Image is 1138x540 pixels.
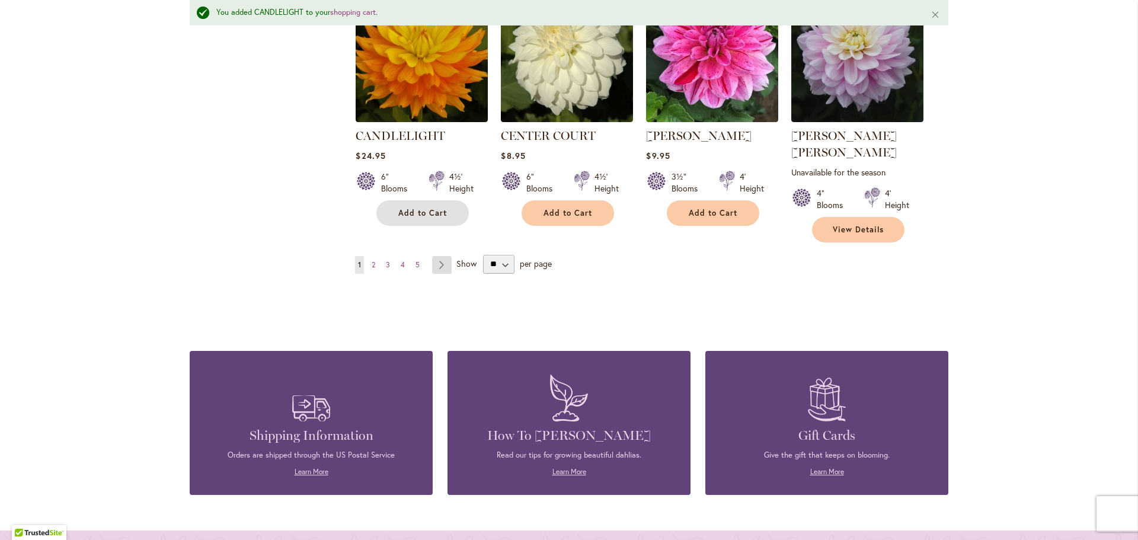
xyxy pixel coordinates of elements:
div: 4' Height [885,187,909,211]
button: Add to Cart [667,200,759,226]
span: 5 [415,260,420,269]
div: 4' Height [740,171,764,194]
span: per page [520,257,552,269]
span: View Details [833,225,884,235]
span: 4 [401,260,405,269]
span: 2 [372,260,375,269]
span: 3 [386,260,390,269]
span: Show [456,257,477,269]
button: Add to Cart [522,200,614,226]
div: 4" Blooms [817,187,850,211]
h4: Gift Cards [723,427,931,444]
a: [PERSON_NAME] [PERSON_NAME] [791,129,897,159]
div: 4½' Height [594,171,619,194]
span: $8.95 [501,150,525,161]
div: 6" Blooms [526,171,560,194]
span: Add to Cart [689,208,737,218]
a: Learn More [295,467,328,476]
p: Give the gift that keeps on blooming. [723,450,931,461]
a: CHA CHING [646,113,778,124]
a: 2 [369,256,378,274]
p: Read our tips for growing beautiful dahlias. [465,450,673,461]
span: $24.95 [356,150,385,161]
a: View Details [812,217,904,242]
a: Learn More [810,467,844,476]
h4: How To [PERSON_NAME] [465,427,673,444]
h4: Shipping Information [207,427,415,444]
p: Orders are shipped through the US Postal Service [207,450,415,461]
a: CENTER COURT [501,129,596,143]
p: Unavailable for the season [791,167,923,178]
a: [PERSON_NAME] [646,129,752,143]
iframe: Launch Accessibility Center [9,498,42,531]
a: shopping cart [330,7,376,17]
a: CANDLELIGHT [356,113,488,124]
div: 6" Blooms [381,171,414,194]
a: Learn More [552,467,586,476]
a: 3 [383,256,393,274]
a: 4 [398,256,408,274]
span: $9.95 [646,150,670,161]
a: CENTER COURT [501,113,633,124]
div: You added CANDLELIGHT to your . [216,7,913,18]
a: 5 [413,256,423,274]
div: 3½" Blooms [672,171,705,194]
a: CANDLELIGHT [356,129,445,143]
a: Charlotte Mae [791,113,923,124]
button: Add to Cart [376,200,469,226]
span: 1 [358,260,361,269]
span: Add to Cart [398,208,447,218]
div: 4½' Height [449,171,474,194]
span: Add to Cart [544,208,592,218]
